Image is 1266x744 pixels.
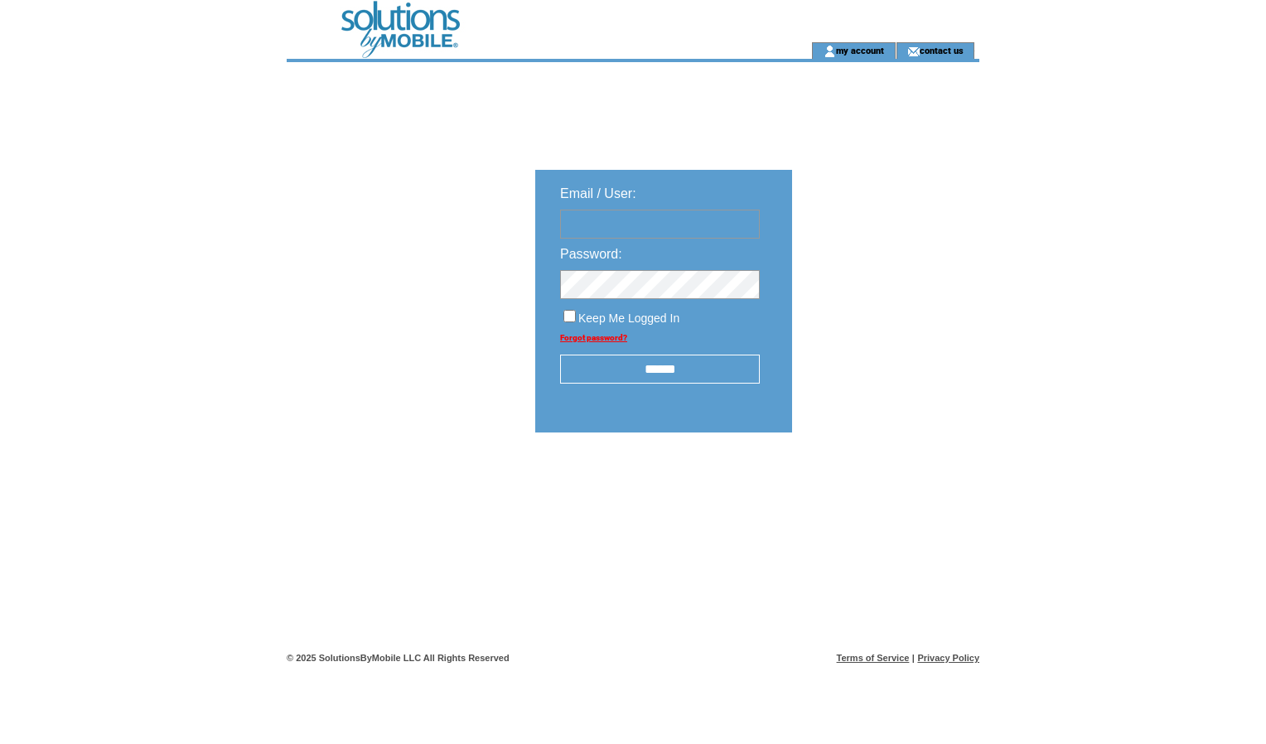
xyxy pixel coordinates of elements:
span: Email / User: [560,186,636,200]
a: contact us [920,45,964,56]
span: Keep Me Logged In [578,312,679,325]
img: contact_us_icon.gif;jsessionid=62F81595BFA968E7E4AFB1D10A48E056 [907,45,920,58]
a: Privacy Policy [917,653,979,663]
img: account_icon.gif;jsessionid=62F81595BFA968E7E4AFB1D10A48E056 [824,45,836,58]
span: | [912,653,915,663]
a: Terms of Service [837,653,910,663]
span: © 2025 SolutionsByMobile LLC All Rights Reserved [287,653,510,663]
img: transparent.png;jsessionid=62F81595BFA968E7E4AFB1D10A48E056 [840,474,923,495]
a: Forgot password? [560,333,627,342]
a: my account [836,45,884,56]
span: Password: [560,247,622,261]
